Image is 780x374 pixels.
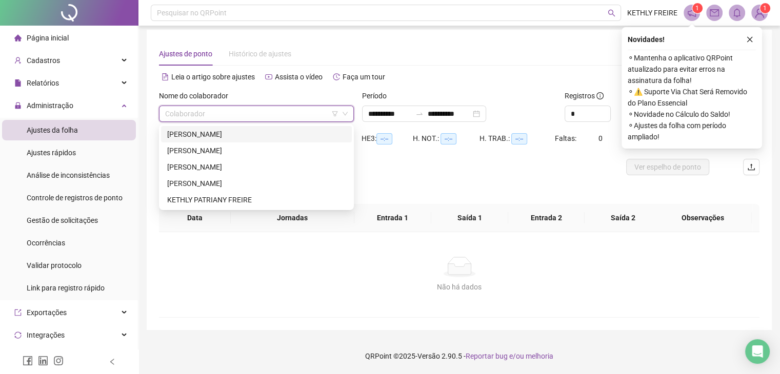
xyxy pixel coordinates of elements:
[161,159,352,175] div: JOSÉ DE RIBAMAR FERREIRA REIS
[626,159,709,175] button: Ver espelho de ponto
[14,102,22,109] span: lock
[362,133,413,144] div: HE 3:
[167,194,346,205] div: KETHLY PATRIANY FREIRE
[747,163,755,171] span: upload
[27,126,78,134] span: Ajustes da folha
[27,261,82,269] span: Validar protocolo
[162,73,169,80] span: file-text
[598,134,603,142] span: 0
[159,90,235,101] label: Nome do colaborador
[14,57,22,64] span: user-add
[161,192,352,208] div: KETHLY PATRIANY FREIRE
[27,101,73,110] span: Administração
[23,356,33,366] span: facebook
[654,204,752,232] th: Observações
[745,339,770,364] div: Open Intercom Messenger
[161,175,352,192] div: JOSÉ ERINALDO DA SILVA
[14,331,22,339] span: sync
[14,34,22,41] span: home
[692,3,703,13] sup: 1
[27,216,98,224] span: Gestão de solicitações
[415,110,424,118] span: to
[14,79,22,87] span: file
[466,352,553,360] span: Reportar bug e/ou melhoria
[555,134,578,142] span: Faltas:
[27,308,67,317] span: Exportações
[687,8,696,17] span: notification
[109,358,116,365] span: left
[27,239,65,247] span: Ocorrências
[752,5,767,20] img: 82759
[508,204,585,232] th: Entrada 2
[415,110,424,118] span: swap-right
[608,9,615,17] span: search
[171,281,747,293] div: Não há dados
[376,133,392,144] span: --:--
[265,73,272,80] span: youtube
[343,73,385,81] span: Faça um tour
[27,284,105,292] span: Link para registro rápido
[332,111,338,117] span: filter
[565,90,604,101] span: Registros
[417,352,440,360] span: Versão
[231,204,354,232] th: Jornadas
[171,73,255,81] span: Leia o artigo sobre ajustes
[38,356,48,366] span: linkedin
[663,212,744,223] span: Observações
[161,142,352,159] div: CLESSIO VICENTE DE SOUZA
[596,92,604,99] span: info-circle
[159,204,231,232] th: Data
[431,204,508,232] th: Saída 1
[354,204,431,232] th: Entrada 1
[167,161,346,173] div: [PERSON_NAME]
[167,178,346,189] div: [PERSON_NAME]
[746,36,753,43] span: close
[333,73,340,80] span: history
[362,90,393,101] label: Período
[732,8,742,17] span: bell
[627,7,677,18] span: KETHLY FREIRE
[585,204,662,232] th: Saída 2
[138,338,780,374] footer: QRPoint © 2025 - 2.90.5 -
[27,171,110,179] span: Análise de inconsistências
[628,109,756,120] span: ⚬ Novidade no Cálculo do Saldo!
[27,34,69,42] span: Página inicial
[511,133,527,144] span: --:--
[53,356,64,366] span: instagram
[628,34,665,45] span: Novidades !
[27,56,60,65] span: Cadastros
[760,3,770,13] sup: Atualize o seu contato no menu Meus Dados
[413,133,479,144] div: H. NOT.:
[167,129,346,140] div: [PERSON_NAME]
[763,5,767,12] span: 1
[229,50,291,58] span: Histórico de ajustes
[628,86,756,109] span: ⚬ ⚠️ Suporte Via Chat Será Removido do Plano Essencial
[159,50,212,58] span: Ajustes de ponto
[275,73,323,81] span: Assista o vídeo
[628,120,756,142] span: ⚬ Ajustes da folha com período ampliado!
[441,133,456,144] span: --:--
[161,126,352,142] div: Alex De Andrade Dias
[27,79,59,87] span: Relatórios
[342,111,348,117] span: down
[27,149,76,157] span: Ajustes rápidos
[27,331,65,339] span: Integrações
[695,5,699,12] span: 1
[479,133,554,144] div: H. TRAB.:
[27,194,123,202] span: Controle de registros de ponto
[628,52,756,86] span: ⚬ Mantenha o aplicativo QRPoint atualizado para evitar erros na assinatura da folha!
[710,8,719,17] span: mail
[167,145,346,156] div: [PERSON_NAME]
[14,309,22,316] span: export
